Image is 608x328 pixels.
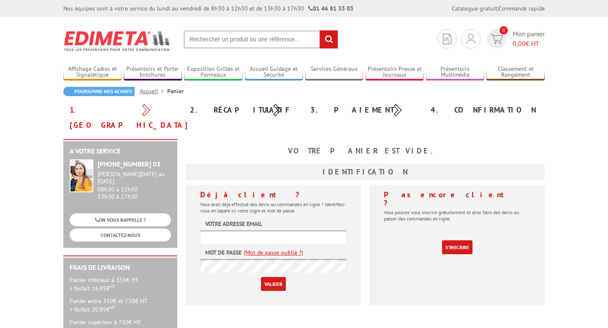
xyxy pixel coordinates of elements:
[184,102,304,118] div: 2. Récapitulatif
[110,304,115,310] sup: HT
[140,87,167,95] a: Accueil
[485,29,545,48] a: devis rapide 0 Mon panier 0,00€ HT
[70,229,171,242] a: CONTACTEZ-NOUS
[384,191,530,207] h4: Pas encore client ?
[486,65,545,79] a: Classement et Rangement
[320,30,338,48] input: rechercher
[491,34,503,44] img: devis rapide
[452,4,545,13] div: |
[70,297,171,314] p: Panier entre 350€ et 750€ HT
[63,102,184,133] div: 1. [GEOGRAPHIC_DATA]
[452,5,497,12] a: Catalogue gratuit
[304,102,424,118] div: 3. Paiement
[200,191,347,199] h4: Déjà client ?
[70,159,93,192] img: widget-service.jpg
[186,164,545,180] h3: Identification
[63,87,135,96] a: Poursuivre mes achats
[70,285,115,292] span: > forfait 16.95€
[366,65,424,79] a: Présentoirs Presse et Journaux
[499,5,545,12] a: Commande rapide
[184,30,338,48] input: Rechercher un produit ou une référence...
[110,283,115,289] sup: HT
[124,65,182,79] a: Présentoirs et Porte-brochures
[200,201,347,214] p: Vous avez déjà effectué des devis ou commandes en ligne ? Identifiez-vous en tapant ici votre log...
[305,65,364,79] a: Services Généraux
[261,277,286,291] input: Valider
[244,248,303,257] a: (Mot de passe oublié ?)
[466,34,475,44] img: devis rapide
[167,87,184,95] li: Panier
[205,248,242,257] label: Mot de passe
[98,171,171,185] div: [PERSON_NAME][DATE] au [DATE]
[288,146,442,156] b: Votre panier est vide.
[70,306,115,313] span: > forfait 20.95€
[63,65,122,79] a: Affichage Cadres et Signalétique
[98,171,171,200] div: 08h30 à 12h30 13h30 à 17h30
[513,39,526,48] span: 0,00
[205,220,262,228] label: Votre adresse email
[70,276,171,293] p: Panier inférieur à 350€ HT
[442,240,472,254] a: S'inscrire
[308,5,353,12] strong: 01 46 81 33 03
[70,264,171,272] h2: Frais de Livraison
[424,102,545,118] div: 4. Confirmation
[184,65,242,79] a: Exposition Grilles et Panneaux
[384,209,530,222] p: Vous pouvez vous inscrire gratuitement et ainsi faire des devis ou passer des commandes en ligne.
[443,34,451,44] img: devis rapide
[499,26,508,35] span: 0
[98,160,160,168] strong: [PHONE_NUMBER] 03
[426,65,484,79] a: Présentoirs Multimédia
[70,148,171,155] h2: A votre service
[63,25,171,56] img: Edimeta
[513,39,545,48] span: € HT
[245,65,303,79] a: Accueil Guidage et Sécurité
[63,4,353,13] div: Nos équipes sont à votre service du lundi au vendredi de 8h30 à 12h30 et de 13h30 à 17h30
[513,29,545,48] span: Mon panier
[70,213,171,226] a: ON VOUS RAPPELLE ?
